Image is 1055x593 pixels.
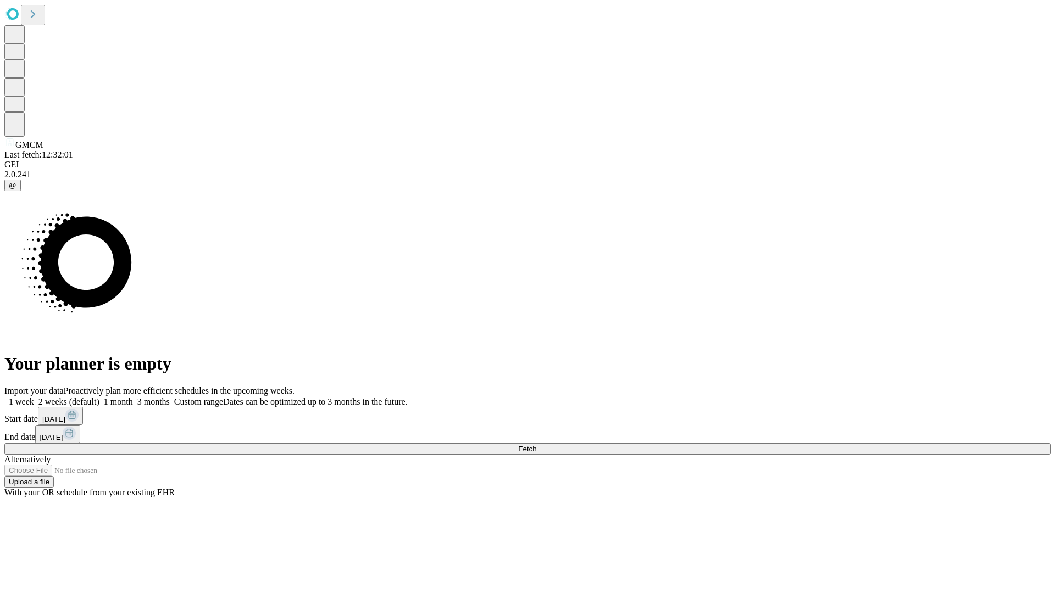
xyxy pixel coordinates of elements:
[137,397,170,406] span: 3 months
[4,455,51,464] span: Alternatively
[4,476,54,488] button: Upload a file
[4,150,73,159] span: Last fetch: 12:32:01
[4,488,175,497] span: With your OR schedule from your existing EHR
[4,443,1051,455] button: Fetch
[4,386,64,395] span: Import your data
[38,397,99,406] span: 2 weeks (default)
[15,140,43,149] span: GMCM
[35,425,80,443] button: [DATE]
[40,433,63,441] span: [DATE]
[64,386,295,395] span: Proactively plan more efficient schedules in the upcoming weeks.
[518,445,536,453] span: Fetch
[9,397,34,406] span: 1 week
[42,415,65,423] span: [DATE]
[104,397,133,406] span: 1 month
[4,170,1051,180] div: 2.0.241
[4,160,1051,170] div: GEI
[174,397,223,406] span: Custom range
[4,180,21,191] button: @
[4,425,1051,443] div: End date
[9,181,16,189] span: @
[4,407,1051,425] div: Start date
[38,407,83,425] button: [DATE]
[223,397,407,406] span: Dates can be optimized up to 3 months in the future.
[4,354,1051,374] h1: Your planner is empty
